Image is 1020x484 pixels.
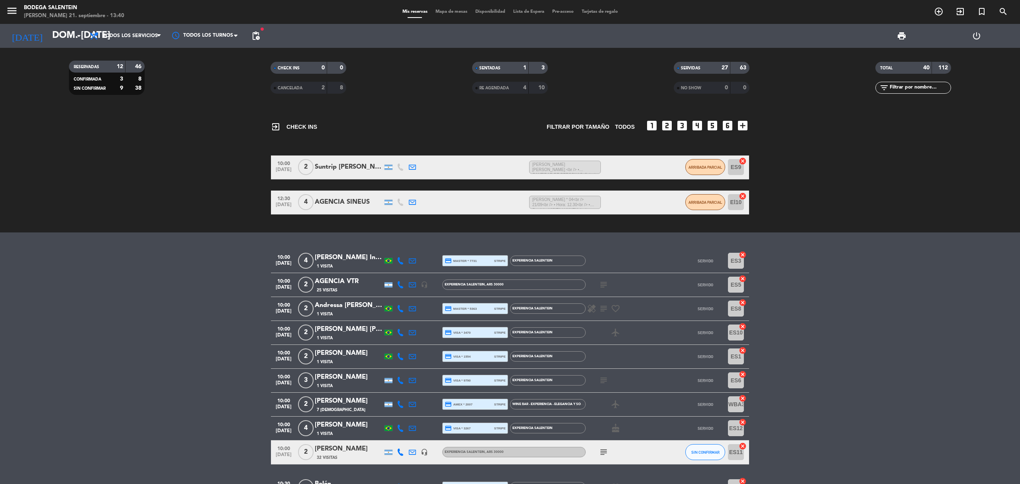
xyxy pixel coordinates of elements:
span: 4 [298,420,314,436]
span: [DATE] [274,380,294,390]
span: amex * 2007 [445,401,473,408]
i: filter_list [879,83,889,92]
span: Disponibilidad [471,10,509,14]
i: credit_card [445,401,452,408]
span: visa * 9790 [445,377,471,384]
div: [PERSON_NAME] [315,372,382,382]
span: pending_actions [251,31,261,41]
button: SIN CONFIRMAR [685,444,725,460]
span: CANCELADA [278,86,302,90]
i: looks_one [645,119,658,132]
span: Mapa de mesas [432,10,471,14]
i: cancel [739,442,747,450]
button: menu [6,5,18,20]
button: ARRIBADA PARCIAL [685,159,725,175]
i: cancel [739,418,747,426]
span: 2 [298,325,314,340]
button: SERVIDO [685,348,725,364]
strong: 3 [541,65,546,71]
span: 1 Visita [317,383,333,389]
span: 10:00 [274,348,294,357]
span: print [897,31,906,41]
i: cancel [739,394,747,402]
i: subject [599,304,608,313]
i: cancel [739,323,747,331]
span: CONFIRMADA [74,77,101,81]
strong: 10 [538,85,546,91]
strong: 40 [923,65,930,71]
strong: 9 [120,85,123,91]
i: cancel [739,251,747,259]
span: [DATE] [274,261,294,270]
i: turned_in_not [977,7,987,16]
span: visa * 3470 [445,329,471,336]
span: 10:00 [274,324,294,333]
i: exit_to_app [955,7,965,16]
span: master * 5363 [445,305,477,312]
span: 4 [298,194,314,210]
i: looks_5 [706,119,719,132]
span: ARRIBADA PARCIAL [688,200,722,205]
i: subject [599,447,608,457]
i: cancel [739,275,747,283]
div: [PERSON_NAME] [315,348,382,358]
span: SERVIDAS [681,66,700,70]
div: [PERSON_NAME] [315,444,382,454]
span: fiber_manual_record [260,27,265,31]
div: AGENCIA VTR [315,276,382,287]
i: search [998,7,1008,16]
i: credit_card [445,329,452,336]
span: , ARS 30000 [485,451,504,454]
span: visa * 1554 [445,353,471,360]
div: [PERSON_NAME] [315,396,382,406]
i: headset_mic [421,449,428,456]
span: RE AGENDADA [479,86,509,90]
i: credit_card [445,425,452,432]
span: [DATE] [274,333,294,342]
span: [DATE] [274,356,294,366]
i: [DATE] [6,27,48,45]
i: cancel [739,370,747,378]
span: 10:00 [274,395,294,405]
span: 10:00 [274,252,294,261]
i: arrow_drop_down [74,31,84,41]
i: looks_3 [676,119,688,132]
span: SERVIDO [698,331,713,335]
i: menu [6,5,18,17]
i: credit_card [445,377,452,384]
strong: 8 [138,76,143,82]
strong: 38 [135,85,143,91]
span: NO SHOW [681,86,701,90]
span: 32 Visitas [317,454,337,461]
span: stripe [494,354,506,359]
strong: 0 [340,65,345,71]
i: add_box [736,119,749,132]
i: credit_card [445,353,452,360]
i: cancel [739,299,747,307]
strong: 112 [938,65,949,71]
span: 2 [298,301,314,317]
i: credit_card [445,257,452,264]
i: looks_6 [721,119,734,132]
i: headset_mic [421,281,428,288]
i: cancel [739,192,747,200]
i: add_circle_outline [934,7,943,16]
span: 2 [298,159,314,175]
span: SERVIDO [698,402,713,407]
strong: 63 [740,65,748,71]
button: SERVIDO [685,372,725,388]
span: Experiencia Salentein [512,307,553,310]
i: airplanemode_active [611,399,620,409]
button: SERVIDO [685,325,725,340]
span: Tarjetas de regalo [578,10,622,14]
span: , ARS 30000 [485,283,504,286]
span: 12:30 [274,193,294,203]
button: ARRIBADA PARCIAL [685,194,725,210]
span: Pre-acceso [548,10,578,14]
strong: 46 [135,64,143,69]
strong: 12 [117,64,123,69]
strong: 0 [725,85,728,91]
span: 25 Visitas [317,287,337,293]
span: Todos los servicios [103,33,158,39]
div: AGENCIA SINEUS [315,197,382,207]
